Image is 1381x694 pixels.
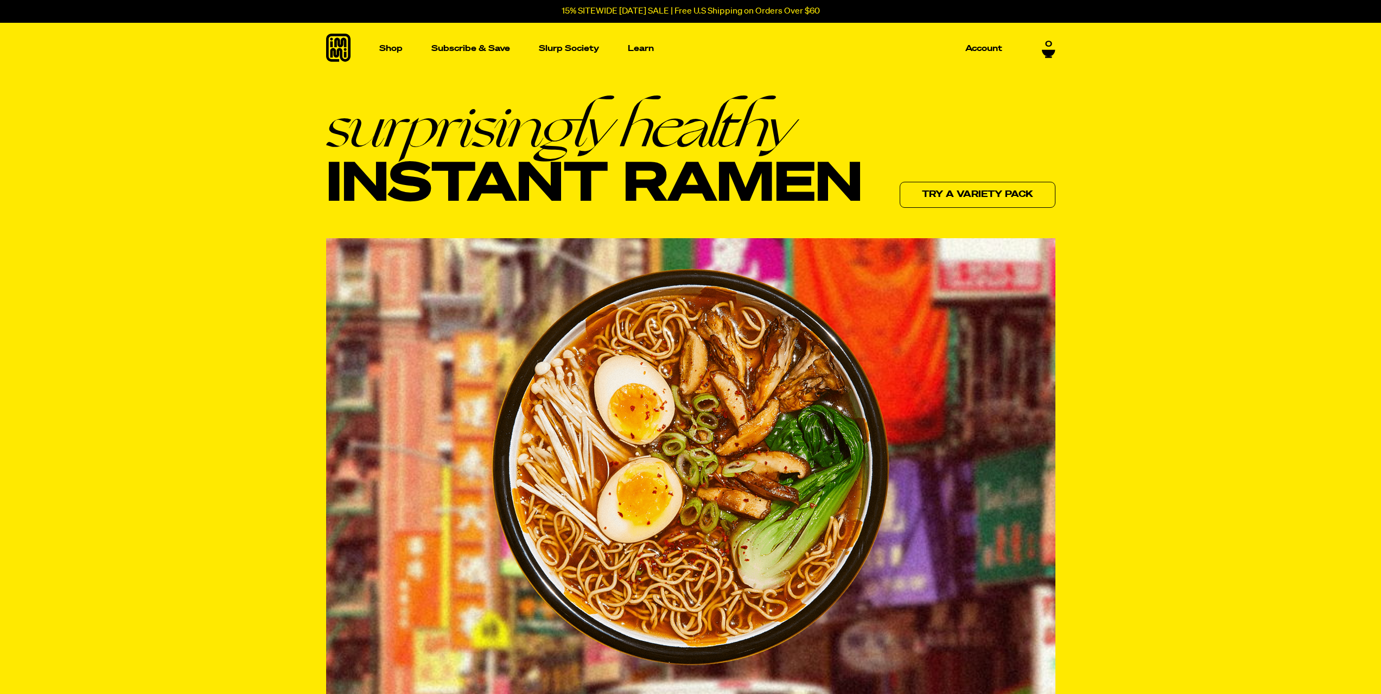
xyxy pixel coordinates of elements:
a: Try a variety pack [900,182,1055,208]
p: Subscribe & Save [431,44,510,53]
p: 15% SITEWIDE [DATE] SALE | Free U.S Shipping on Orders Over $60 [562,7,820,16]
a: Account [961,40,1007,57]
p: Learn [628,44,654,53]
a: Learn [623,23,658,74]
span: 0 [1045,39,1052,49]
a: Shop [375,23,407,74]
p: Shop [379,44,403,53]
p: Account [965,44,1002,53]
nav: Main navigation [375,23,1007,74]
a: 0 [1042,39,1055,58]
p: Slurp Society [539,44,599,53]
h1: Instant Ramen [326,96,862,215]
a: Subscribe & Save [427,40,514,57]
img: Ramen bowl [492,269,889,665]
a: Slurp Society [534,40,603,57]
em: surprisingly healthy [326,96,862,156]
